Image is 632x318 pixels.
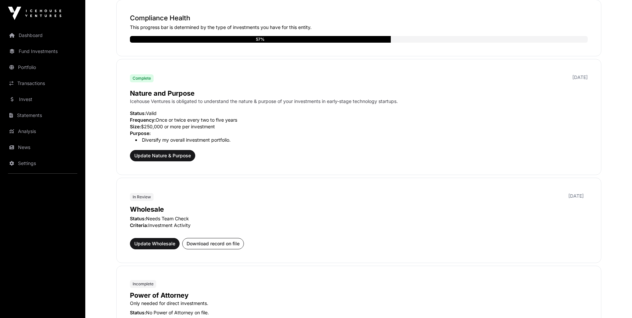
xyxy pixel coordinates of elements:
[5,28,80,43] a: Dashboard
[130,222,148,228] span: Criteria:
[130,150,195,161] button: Update Nature & Purpose
[182,238,244,249] button: Download record on file
[130,110,588,117] p: Valid
[5,60,80,75] a: Portfolio
[130,13,588,23] p: Compliance Health
[5,76,80,91] a: Transactions
[5,156,80,171] a: Settings
[5,108,80,123] a: Statements
[130,117,588,123] p: Once or twice every two to five years
[130,238,180,249] button: Update Wholesale
[130,215,588,222] p: Needs Team Check
[130,24,588,31] p: This progress bar is determined by the type of investments you have for this entity.
[130,291,588,300] p: Power of Attorney
[130,123,588,130] p: $250,000 or more per investment
[130,216,146,221] span: Status:
[130,300,588,307] p: Only needed for direct investments.
[187,240,240,247] span: Download record on file
[130,222,588,229] p: Investment Activity
[135,137,588,143] li: Diversify my overall investment portfolio.
[8,7,61,20] img: Icehouse Ventures Logo
[133,281,154,287] span: Incomplete
[256,36,265,43] div: 57%
[5,44,80,59] a: Fund Investments
[599,286,632,318] iframe: Chat Widget
[134,240,175,247] span: Update Wholesale
[5,92,80,107] a: Invest
[130,98,588,105] p: Icehouse Ventures is obligated to understand the nature & purpose of your investments in early-st...
[568,193,584,199] p: [DATE]
[130,124,141,129] span: Size:
[572,74,588,81] p: [DATE]
[133,76,151,81] span: Complete
[130,130,588,137] p: Purpose:
[5,124,80,139] a: Analysis
[130,310,146,315] span: Status:
[130,309,588,316] p: No Power of Attorney on file.
[130,89,588,98] p: Nature and Purpose
[133,194,151,200] span: In Review
[130,205,588,214] p: Wholesale
[134,152,191,159] span: Update Nature & Purpose
[130,110,146,116] span: Status:
[130,117,156,123] span: Frequency:
[5,140,80,155] a: News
